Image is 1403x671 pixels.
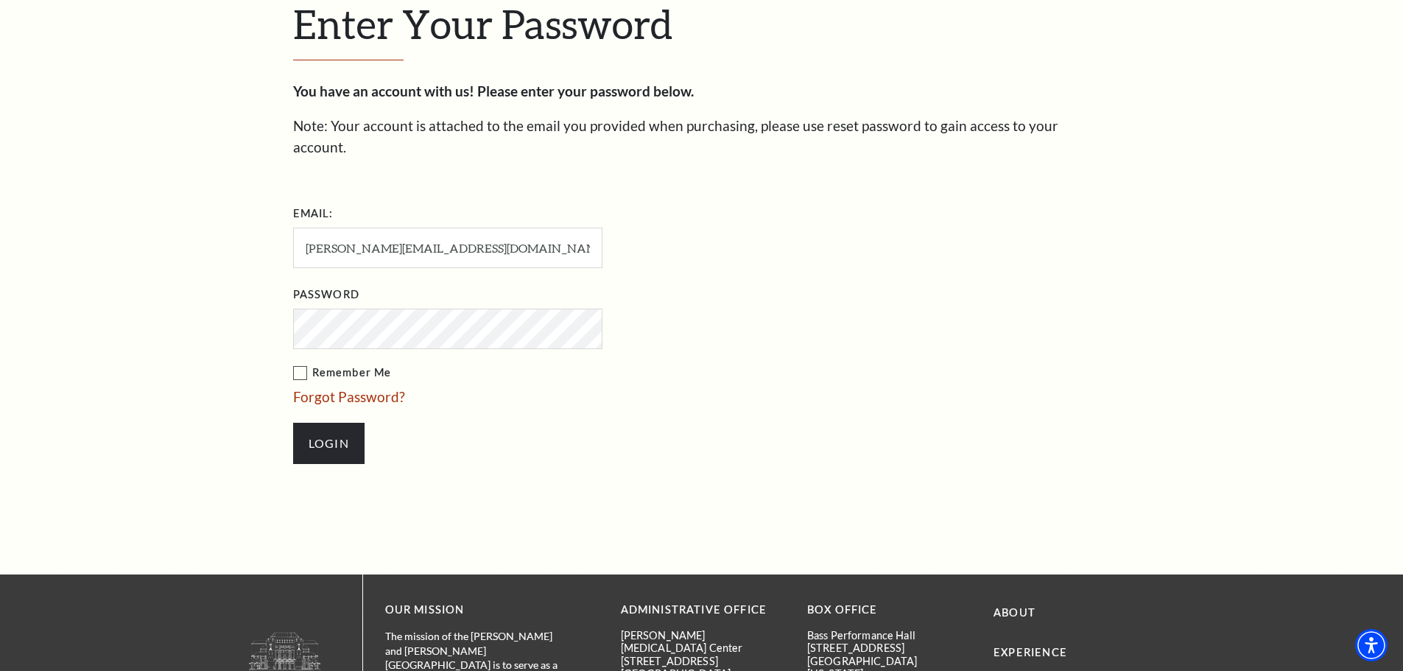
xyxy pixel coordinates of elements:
[621,601,785,619] p: Administrative Office
[293,228,602,268] input: Required
[994,646,1067,658] a: Experience
[621,629,785,655] p: [PERSON_NAME][MEDICAL_DATA] Center
[807,629,971,642] p: Bass Performance Hall
[293,116,1111,158] p: Note: Your account is attached to the email you provided when purchasing, please use reset passwo...
[1355,629,1388,661] div: Accessibility Menu
[293,82,474,99] strong: You have an account with us!
[293,205,334,223] label: Email:
[385,601,569,619] p: OUR MISSION
[621,655,785,667] p: [STREET_ADDRESS]
[293,423,365,464] input: Submit button
[293,388,405,405] a: Forgot Password?
[807,642,971,654] p: [STREET_ADDRESS]
[293,286,359,304] label: Password
[293,364,750,382] label: Remember Me
[477,82,694,99] strong: Please enter your password below.
[807,601,971,619] p: BOX OFFICE
[994,606,1035,619] a: About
